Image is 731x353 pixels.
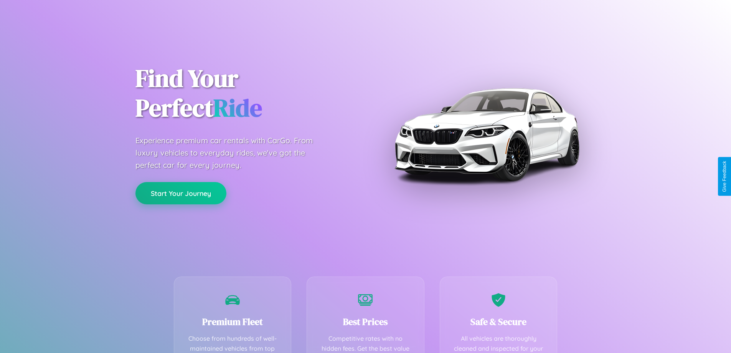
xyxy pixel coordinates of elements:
h1: Find Your Perfect [135,64,354,123]
span: Ride [213,91,262,124]
p: Experience premium car rentals with CarGo. From luxury vehicles to everyday rides, we've got the ... [135,134,327,171]
div: Give Feedback [722,161,727,192]
h3: Best Prices [318,315,413,328]
button: Start Your Journey [135,182,226,204]
h3: Premium Fleet [186,315,280,328]
h3: Safe & Secure [452,315,546,328]
img: Premium BMW car rental vehicle [391,38,582,230]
